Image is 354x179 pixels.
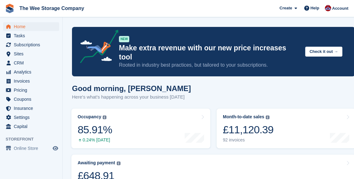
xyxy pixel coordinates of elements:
span: Subscriptions [14,40,51,49]
p: Make extra revenue with our new price increases tool [119,43,300,62]
a: The Wee Storage Company [17,3,87,13]
span: CRM [14,59,51,67]
img: stora-icon-8386f47178a22dfd0bd8f6a31ec36ba5ce8667c1dd55bd0f319d3a0aa187defe.svg [5,4,14,13]
span: Pricing [14,86,51,95]
a: menu [3,40,59,49]
a: menu [3,68,59,76]
h1: Good morning, [PERSON_NAME] [72,84,191,93]
button: Check it out → [305,47,342,57]
span: Help [310,5,319,11]
span: Coupons [14,95,51,104]
a: menu [3,113,59,122]
span: Create [280,5,292,11]
img: icon-info-grey-7440780725fd019a000dd9b08b2336e03edf1995a4989e88bcd33f0948082b44.svg [266,115,269,119]
a: menu [3,22,59,31]
a: Preview store [52,145,59,152]
div: Awaiting payment [78,160,115,166]
div: NEW [119,36,129,42]
p: Rooted in industry best practices, but tailored to your subscriptions. [119,62,300,69]
a: menu [3,59,59,67]
a: menu [3,95,59,104]
a: menu [3,122,59,131]
span: Storefront [6,136,62,142]
img: Scott Ritchie [325,5,331,11]
img: icon-info-grey-7440780725fd019a000dd9b08b2336e03edf1995a4989e88bcd33f0948082b44.svg [117,161,121,165]
span: Analytics [14,68,51,76]
div: 85.91% [78,123,112,136]
span: Tasks [14,31,51,40]
a: Occupancy 85.91% 0.24% [DATE] [71,109,210,148]
div: Month-to-date sales [223,114,264,120]
span: Sites [14,49,51,58]
a: menu [3,144,59,153]
span: Insurance [14,104,51,113]
div: 92 invoices [223,137,274,143]
a: menu [3,31,59,40]
div: £11,120.39 [223,123,274,136]
img: icon-info-grey-7440780725fd019a000dd9b08b2336e03edf1995a4989e88bcd33f0948082b44.svg [103,115,106,119]
span: Home [14,22,51,31]
img: price-adjustments-announcement-icon-8257ccfd72463d97f412b2fc003d46551f7dbcb40ab6d574587a9cd5c0d94... [75,30,119,65]
div: 0.24% [DATE] [78,137,112,143]
span: Invoices [14,77,51,85]
span: Capital [14,122,51,131]
a: menu [3,77,59,85]
a: menu [3,86,59,95]
p: Here's what's happening across your business [DATE] [72,94,191,101]
div: Occupancy [78,114,101,120]
span: Settings [14,113,51,122]
span: Online Store [14,144,51,153]
a: menu [3,104,59,113]
span: Account [332,5,348,12]
a: menu [3,49,59,58]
